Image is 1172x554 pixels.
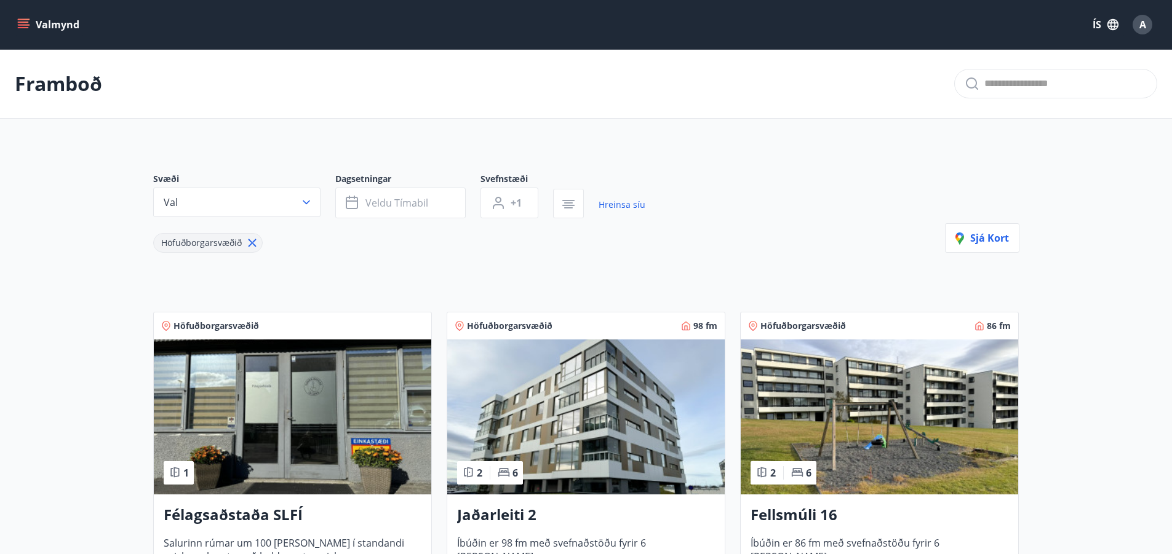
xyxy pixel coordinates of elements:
[477,466,482,480] span: 2
[183,466,189,480] span: 1
[15,70,102,97] p: Framboð
[945,223,1019,253] button: Sjá kort
[335,173,480,188] span: Dagsetningar
[161,237,242,248] span: Höfuðborgarsvæðið
[760,320,846,332] span: Höfuðborgarsvæðið
[987,320,1011,332] span: 86 fm
[511,196,522,210] span: +1
[599,191,645,218] a: Hreinsa síu
[365,196,428,210] span: Veldu tímabil
[806,466,811,480] span: 6
[741,339,1018,494] img: Paella dish
[164,196,178,209] span: Val
[153,173,335,188] span: Svæði
[693,320,717,332] span: 98 fm
[164,504,421,526] h3: Félagsaðstaða SLFÍ
[447,339,725,494] img: Paella dish
[15,14,84,36] button: menu
[153,188,321,217] button: Val
[512,466,518,480] span: 6
[467,320,552,332] span: Höfuðborgarsvæðið
[480,188,538,218] button: +1
[770,466,776,480] span: 2
[335,188,466,218] button: Veldu tímabil
[1086,14,1125,36] button: ÍS
[751,504,1008,526] h3: Fellsmúli 16
[154,339,431,494] img: Paella dish
[457,504,715,526] h3: Jaðarleiti 2
[480,173,553,188] span: Svefnstæði
[153,233,263,253] div: Höfuðborgarsvæðið
[1139,18,1146,31] span: A
[955,231,1009,245] span: Sjá kort
[1128,10,1157,39] button: A
[173,320,259,332] span: Höfuðborgarsvæðið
